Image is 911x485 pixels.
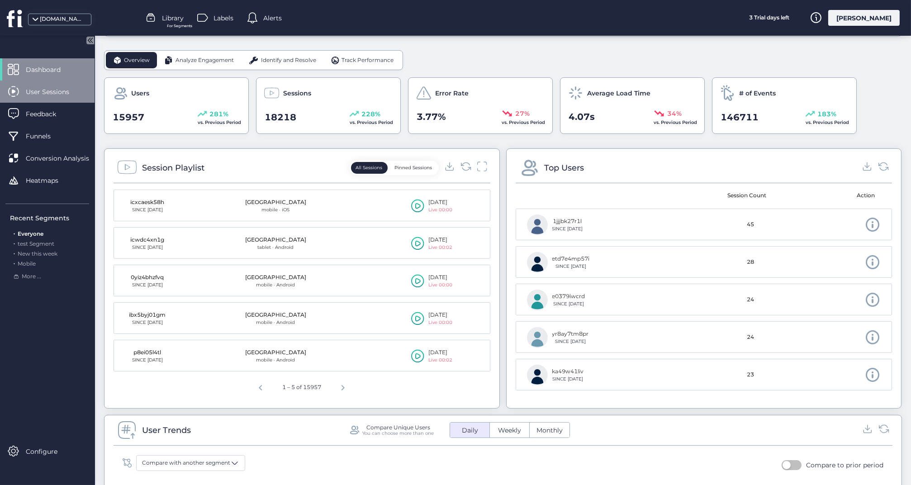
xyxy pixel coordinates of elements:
[125,198,170,207] div: icxcaesk58h
[125,311,170,319] div: ibx5byj01gm
[162,13,184,23] span: Library
[456,426,484,435] span: Daily
[552,330,589,338] div: yr8ay7tm8pr
[245,273,306,282] div: [GEOGRAPHIC_DATA]
[552,300,585,308] div: SINCE [DATE]
[417,110,446,124] span: 3.77%
[450,423,489,437] button: Daily
[531,426,568,435] span: Monthly
[18,230,43,237] span: Everyone
[167,23,192,29] span: For Segments
[283,88,311,98] span: Sessions
[26,176,72,185] span: Heatmaps
[198,119,241,125] span: vs. Previous Period
[747,295,754,304] span: 24
[806,460,883,470] div: Compare to prior period
[113,110,144,124] span: 15957
[735,10,803,26] div: 3 Trial days left
[390,162,437,174] button: Pinned Sessions
[366,424,430,430] div: Compare Unique Users
[26,131,64,141] span: Funnels
[552,292,585,301] div: e0379iwcrd
[14,228,15,237] span: .
[654,119,697,125] span: vs. Previous Period
[793,183,886,209] mat-header-cell: Action
[552,255,590,263] div: etd7e4mp57i
[142,162,204,174] div: Session Playlist
[429,348,453,357] div: [DATE]
[14,258,15,267] span: .
[429,198,453,207] div: [DATE]
[667,109,682,119] span: 34%
[279,380,325,395] div: 1 – 5 of 15957
[361,109,380,119] span: 228%
[125,244,170,251] div: SINCE [DATE]
[429,357,453,364] div: Live 00:02
[552,263,590,270] div: SINCE [DATE]
[429,236,453,244] div: [DATE]
[334,377,352,395] button: Next page
[125,319,170,326] div: SINCE [DATE]
[26,109,70,119] span: Feedback
[351,162,388,174] button: All Sessions
[747,258,754,266] span: 28
[817,109,836,119] span: 183%
[125,236,170,244] div: icwdc4xn1g
[14,238,15,247] span: .
[18,250,57,257] span: New this week
[245,348,306,357] div: [GEOGRAPHIC_DATA]
[263,13,282,23] span: Alerts
[342,56,394,65] span: Track Performance
[261,56,316,65] span: Identify and Resolve
[747,371,754,379] span: 23
[125,357,170,364] div: SINCE [DATE]
[26,153,103,163] span: Conversion Analysis
[142,424,191,437] div: User Trends
[245,206,306,214] div: mobile · iOS
[124,56,150,65] span: Overview
[530,423,569,437] button: Monthly
[251,377,270,395] button: Previous page
[552,376,584,383] div: SINCE [DATE]
[245,311,306,319] div: [GEOGRAPHIC_DATA]
[362,430,434,436] div: You can choose more than one
[245,357,306,364] div: mobile · Android
[493,426,527,435] span: Weekly
[587,88,650,98] span: Average Load Time
[806,119,849,125] span: vs. Previous Period
[18,240,54,247] span: test Segment
[721,110,759,124] span: 146711
[18,260,36,267] span: Mobile
[350,119,393,125] span: vs. Previous Period
[429,319,453,326] div: Live 00:00
[429,244,453,251] div: Live 00:02
[747,220,754,229] span: 45
[701,183,793,209] mat-header-cell: Session Count
[26,447,71,456] span: Configure
[552,217,583,226] div: 1jjjbk27r1l
[209,109,228,119] span: 281%
[26,87,83,97] span: User Sessions
[490,423,529,437] button: Weekly
[429,281,453,289] div: Live 00:00
[245,198,306,207] div: [GEOGRAPHIC_DATA]
[544,162,584,174] div: Top Users
[515,109,530,119] span: 27%
[142,459,230,467] span: Compare with another segment
[245,281,306,289] div: mobile · Android
[747,333,754,342] span: 24
[552,225,583,233] div: SINCE [DATE]
[429,273,453,282] div: [DATE]
[429,311,453,319] div: [DATE]
[245,244,306,251] div: tablet · Android
[828,10,900,26] div: [PERSON_NAME]
[125,281,170,289] div: SINCE [DATE]
[131,88,149,98] span: Users
[429,206,453,214] div: Live 00:00
[22,272,41,281] span: More ...
[10,213,89,223] div: Recent Segments
[125,273,170,282] div: 0yiz4bhzfvq
[552,367,584,376] div: ka49w41liv
[569,110,595,124] span: 4.07s
[245,236,306,244] div: [GEOGRAPHIC_DATA]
